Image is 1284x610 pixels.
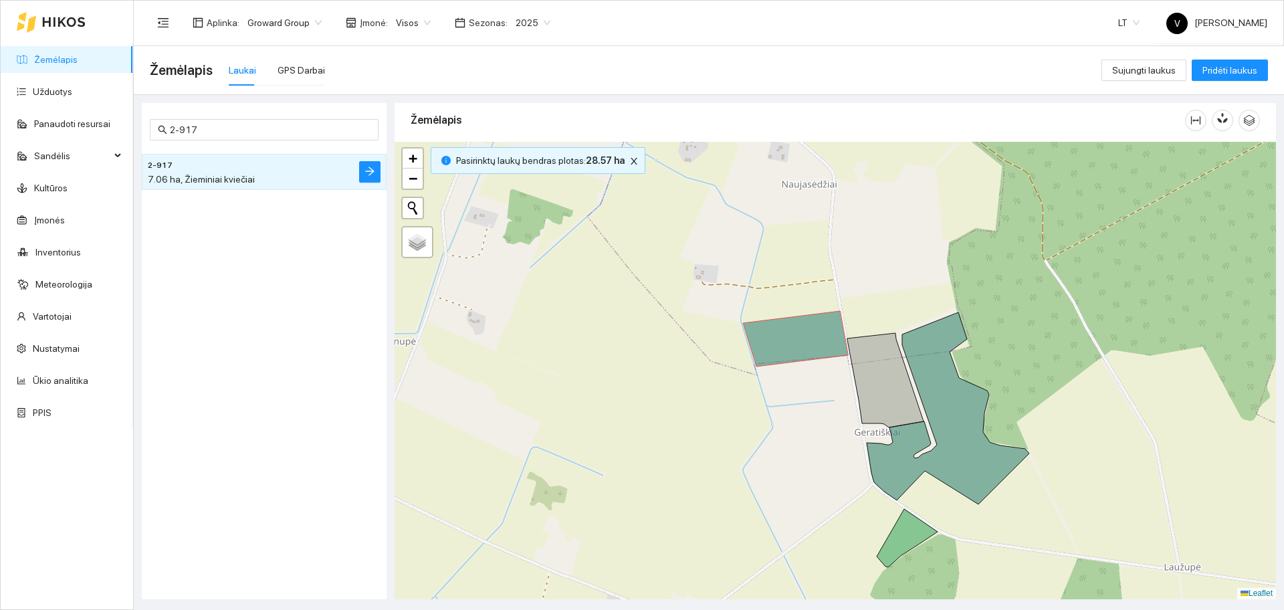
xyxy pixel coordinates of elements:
[1192,65,1268,76] a: Pridėti laukus
[35,247,81,258] a: Inventorius
[1192,60,1268,81] button: Pridėti laukus
[35,279,92,290] a: Meteorologija
[1174,13,1180,34] span: V
[33,86,72,97] a: Užduotys
[409,150,417,167] span: +
[516,13,550,33] span: 2025
[34,183,68,193] a: Kultūros
[403,227,432,257] a: Layers
[278,63,325,78] div: GPS Darbai
[1241,589,1273,598] a: Leaflet
[150,9,177,36] button: menu-fold
[207,15,239,30] span: Aplinka :
[229,63,256,78] div: Laukai
[455,17,465,28] span: calendar
[157,17,169,29] span: menu-fold
[33,375,88,386] a: Ūkio analitika
[396,13,431,33] span: Visos
[34,54,78,65] a: Žemėlapis
[1101,65,1186,76] a: Sujungti laukus
[34,142,110,169] span: Sandėlis
[360,15,388,30] span: Įmonė :
[403,198,423,218] button: Initiate a new search
[409,170,417,187] span: −
[469,15,508,30] span: Sezonas :
[403,169,423,189] a: Zoom out
[403,148,423,169] a: Zoom in
[411,101,1185,139] div: Žemėlapis
[1118,13,1140,33] span: LT
[247,13,322,33] span: Groward Group
[1101,60,1186,81] button: Sujungti laukus
[1202,63,1257,78] span: Pridėti laukus
[150,60,213,81] span: Žemėlapis
[33,407,51,418] a: PPIS
[627,157,641,166] span: close
[34,215,65,225] a: Įmonės
[33,311,72,322] a: Vartotojai
[1185,110,1206,131] button: column-width
[1166,17,1267,28] span: [PERSON_NAME]
[626,153,642,169] button: close
[158,125,167,134] span: search
[359,161,381,183] button: arrow-right
[586,155,625,166] b: 28.57 ha
[1186,115,1206,126] span: column-width
[346,17,356,28] span: shop
[33,343,80,354] a: Nustatymai
[441,156,451,165] span: info-circle
[193,17,203,28] span: layout
[1112,63,1176,78] span: Sujungti laukus
[364,166,375,179] span: arrow-right
[170,122,370,137] input: Paieška
[34,118,110,129] a: Panaudoti resursai
[456,153,625,168] span: Pasirinktų laukų bendras plotas :
[148,159,173,172] span: 2-917
[148,174,255,185] span: 7.06 ha, Žieminiai kviečiai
